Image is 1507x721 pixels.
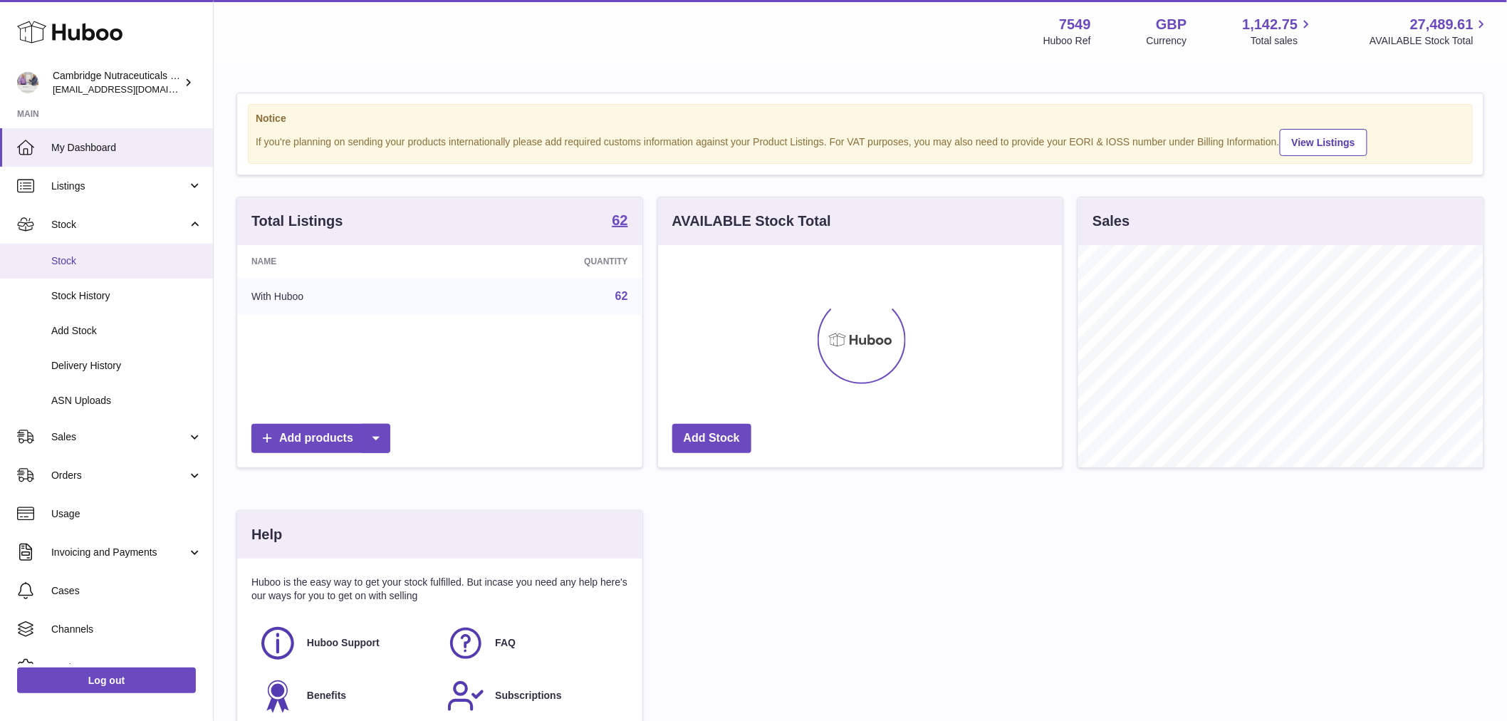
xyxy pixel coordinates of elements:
[51,661,202,675] span: Settings
[672,212,831,231] h3: AVAILABLE Stock Total
[251,525,282,544] h3: Help
[1251,34,1314,48] span: Total sales
[1043,34,1091,48] div: Huboo Ref
[307,689,346,702] span: Benefits
[51,141,202,155] span: My Dashboard
[1093,212,1130,231] h3: Sales
[259,624,432,663] a: Huboo Support
[615,290,628,302] a: 62
[1370,15,1490,48] a: 27,489.61 AVAILABLE Stock Total
[1243,15,1315,48] a: 1,142.75 Total sales
[51,254,202,268] span: Stock
[51,507,202,521] span: Usage
[51,623,202,636] span: Channels
[51,430,187,444] span: Sales
[451,245,642,278] th: Quantity
[51,324,202,338] span: Add Stock
[251,212,343,231] h3: Total Listings
[251,424,390,453] a: Add products
[51,359,202,373] span: Delivery History
[1410,15,1474,34] span: 27,489.61
[237,245,451,278] th: Name
[1147,34,1187,48] div: Currency
[17,668,196,693] a: Log out
[1156,15,1187,34] strong: GBP
[1370,34,1490,48] span: AVAILABLE Stock Total
[495,636,516,650] span: FAQ
[51,469,187,482] span: Orders
[256,112,1465,125] strong: Notice
[53,69,181,96] div: Cambridge Nutraceuticals Ltd
[51,584,202,598] span: Cases
[51,546,187,559] span: Invoicing and Payments
[447,677,620,715] a: Subscriptions
[612,213,627,227] strong: 62
[307,636,380,650] span: Huboo Support
[1059,15,1091,34] strong: 7549
[51,394,202,408] span: ASN Uploads
[251,576,628,603] p: Huboo is the easy way to get your stock fulfilled. But incase you need any help here's our ways f...
[53,83,209,95] span: [EMAIL_ADDRESS][DOMAIN_NAME]
[17,72,38,93] img: qvc@camnutra.com
[51,180,187,193] span: Listings
[51,289,202,303] span: Stock History
[237,278,451,315] td: With Huboo
[495,689,561,702] span: Subscriptions
[1280,129,1367,156] a: View Listings
[256,127,1465,156] div: If you're planning on sending your products internationally please add required customs informati...
[447,624,620,663] a: FAQ
[259,677,432,715] a: Benefits
[1243,15,1298,34] span: 1,142.75
[672,424,751,453] a: Add Stock
[612,213,627,230] a: 62
[51,218,187,232] span: Stock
